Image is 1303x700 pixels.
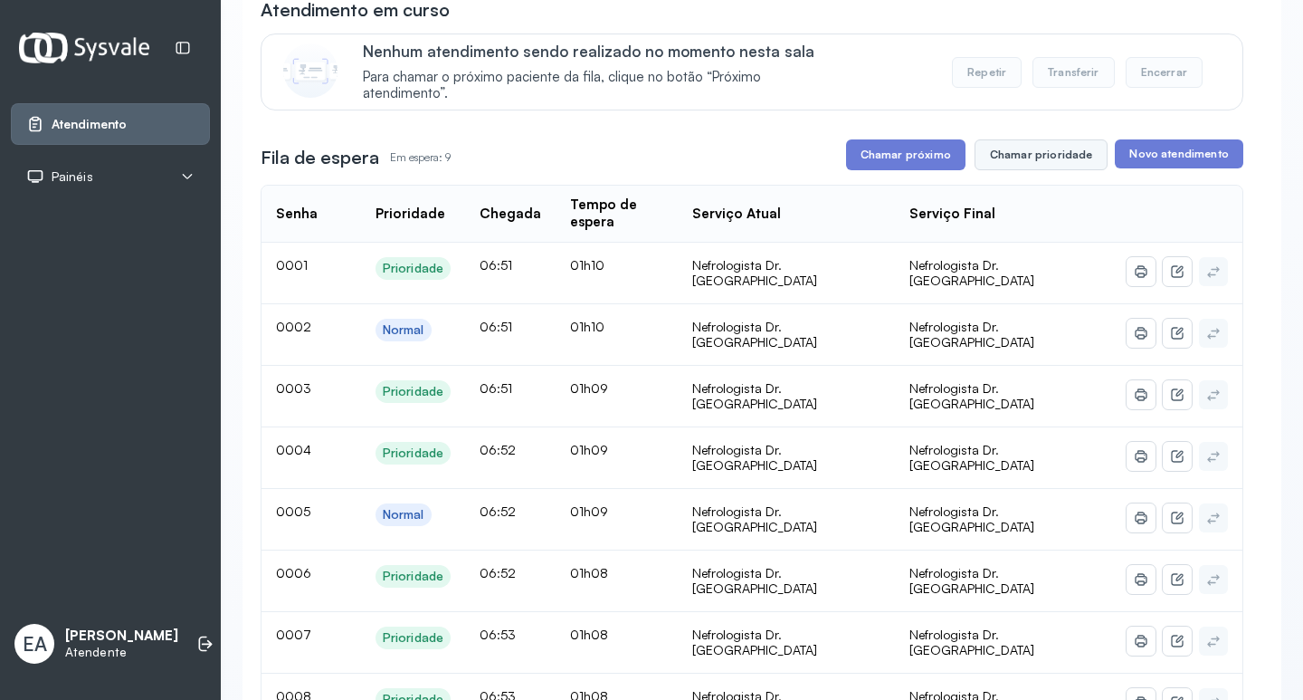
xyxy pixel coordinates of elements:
[276,206,318,223] div: Senha
[276,319,311,334] span: 0002
[909,565,1034,597] span: Nefrologista Dr. [GEOGRAPHIC_DATA]
[570,380,608,396] span: 01h09
[692,206,781,223] div: Serviço Atual
[276,257,308,273] span: 0001
[846,139,965,170] button: Chamar próximo
[383,569,443,584] div: Prioridade
[52,169,93,185] span: Painéis
[376,206,445,223] div: Prioridade
[65,645,178,660] p: Atendente
[480,565,516,580] span: 06:52
[570,627,608,642] span: 01h08
[570,197,663,231] div: Tempo de espera
[570,257,604,273] span: 01h10
[570,565,608,580] span: 01h08
[909,380,1034,412] span: Nefrologista Dr. [GEOGRAPHIC_DATA]
[975,139,1108,170] button: Chamar prioridade
[692,257,880,289] div: Nefrologista Dr. [GEOGRAPHIC_DATA]
[909,319,1034,350] span: Nefrologista Dr. [GEOGRAPHIC_DATA]
[1032,57,1115,88] button: Transferir
[909,442,1034,474] span: Nefrologista Dr. [GEOGRAPHIC_DATA]
[692,627,880,658] div: Nefrologista Dr. [GEOGRAPHIC_DATA]
[909,627,1034,658] span: Nefrologista Dr. [GEOGRAPHIC_DATA]
[480,257,512,273] span: 06:51
[276,627,311,642] span: 0007
[383,384,443,399] div: Prioridade
[26,115,195,133] a: Atendimento
[65,628,178,645] p: [PERSON_NAME]
[480,503,516,519] span: 06:52
[692,503,880,535] div: Nefrologista Dr. [GEOGRAPHIC_DATA]
[480,627,516,642] span: 06:53
[276,442,311,457] span: 0004
[383,630,443,646] div: Prioridade
[952,57,1022,88] button: Repetir
[383,507,424,523] div: Normal
[570,442,608,457] span: 01h09
[909,257,1034,289] span: Nefrologista Dr. [GEOGRAPHIC_DATA]
[276,380,311,396] span: 0003
[692,380,880,412] div: Nefrologista Dr. [GEOGRAPHIC_DATA]
[570,503,608,519] span: 01h09
[383,261,443,276] div: Prioridade
[480,319,512,334] span: 06:51
[363,42,842,61] p: Nenhum atendimento sendo realizado no momento nesta sala
[19,33,149,62] img: Logotipo do estabelecimento
[1126,57,1203,88] button: Encerrar
[390,145,451,170] p: Em espera: 9
[383,446,443,461] div: Prioridade
[570,319,604,334] span: 01h10
[276,503,310,519] span: 0005
[692,565,880,597] div: Nefrologista Dr. [GEOGRAPHIC_DATA]
[261,145,379,170] h3: Fila de espera
[480,206,541,223] div: Chegada
[363,69,842,103] span: Para chamar o próximo paciente da fila, clique no botão “Próximo atendimento”.
[480,442,516,457] span: 06:52
[480,380,512,396] span: 06:51
[276,565,311,580] span: 0006
[909,503,1034,535] span: Nefrologista Dr. [GEOGRAPHIC_DATA]
[692,319,880,350] div: Nefrologista Dr. [GEOGRAPHIC_DATA]
[692,442,880,474] div: Nefrologista Dr. [GEOGRAPHIC_DATA]
[1115,139,1242,168] button: Novo atendimento
[52,117,127,132] span: Atendimento
[283,43,338,98] img: Imagem de CalloutCard
[909,206,995,223] div: Serviço Final
[383,322,424,338] div: Normal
